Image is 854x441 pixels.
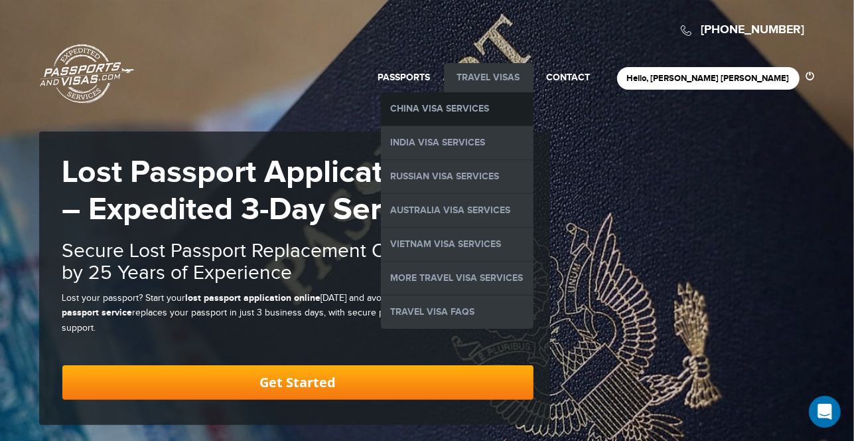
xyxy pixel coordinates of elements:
h2: Secure Lost Passport Replacement Online – Backed by 25 Years of Experience [62,240,534,284]
p: Lost your passport? Start your [DATE] and avoid long delays. Our replaces your passport in just 3... [62,291,534,335]
a: Hello, [PERSON_NAME] [PERSON_NAME] [627,73,790,84]
strong: lost passport application online [186,292,321,304]
a: Passports [378,72,431,83]
a: Russian Visa Services [381,160,534,193]
a: Passports & [DOMAIN_NAME] [40,44,134,104]
a: Australia Visa Services [381,194,534,227]
a: Travel Visas [457,72,520,83]
a: [PHONE_NUMBER] [701,23,805,37]
a: Contact [547,72,591,83]
strong: Lost Passport Application Online – Expedited 3-Day Service [62,153,532,229]
a: India Visa Services [381,126,534,159]
a: Travel Visa FAQs [381,296,534,329]
a: More Travel Visa Services [381,262,534,295]
div: Open Intercom Messenger [809,396,841,428]
a: Vietnam Visa Services [381,228,534,261]
a: Get Started [62,365,534,400]
a: China Visa Services [381,92,534,126]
